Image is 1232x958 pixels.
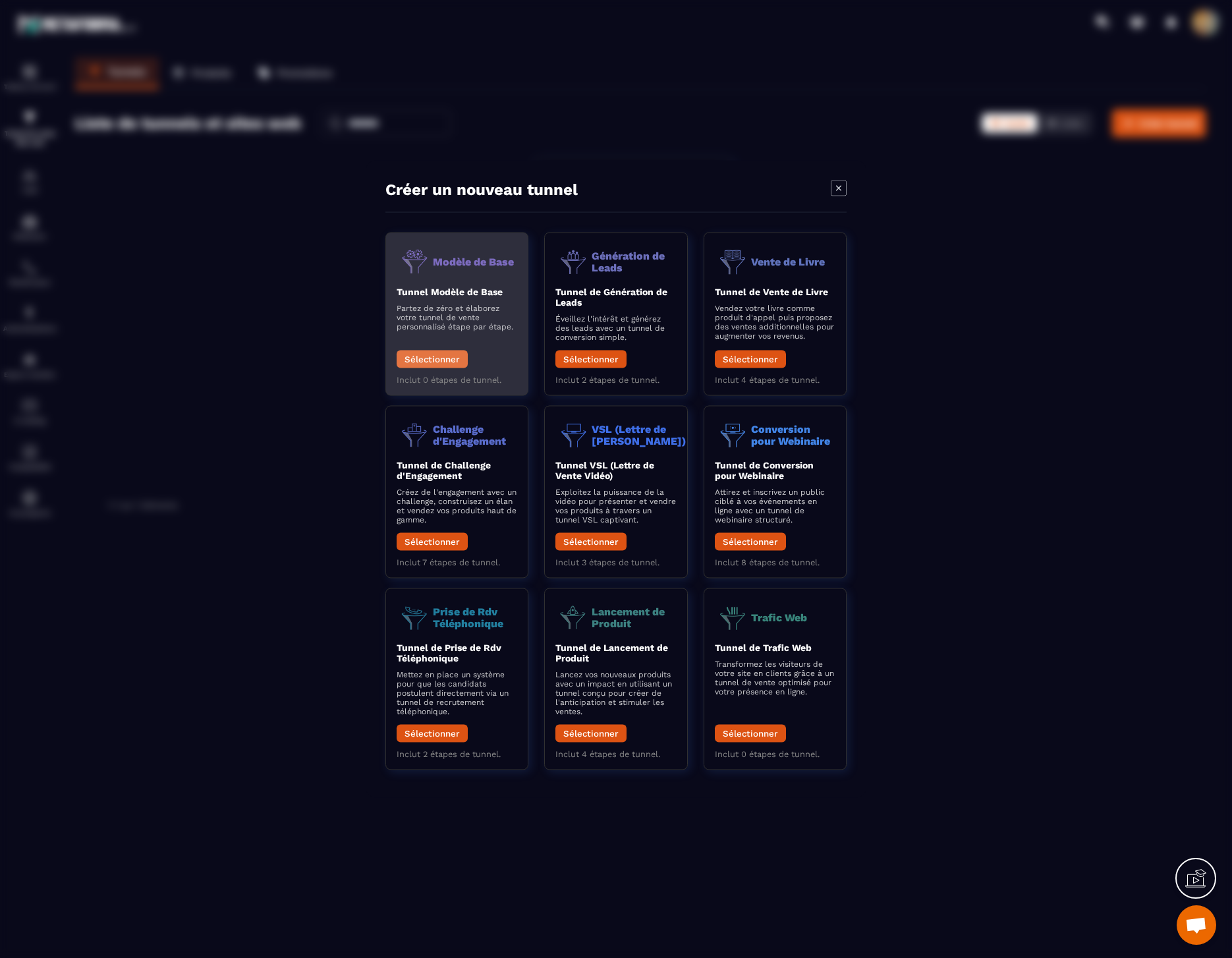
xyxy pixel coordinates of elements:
[397,375,517,385] p: Inclut 0 étapes de tunnel.
[715,375,835,385] p: Inclut 4 étapes de tunnel.
[397,642,501,663] b: Tunnel de Prise de Rdv Téléphonique
[397,304,517,331] p: Partez de zéro et élaborez votre tunnel de vente personnalisé étape par étape.
[555,749,676,759] p: Inclut 4 étapes de tunnel.
[397,600,433,636] img: funnel-objective-icon
[397,244,433,280] img: funnel-objective-icon
[397,670,517,716] p: Mettez en place un système pour que les candidats postulent directement via un tunnel de recrutem...
[715,749,835,759] p: Inclut 0 étapes de tunnel.
[555,557,676,567] p: Inclut 3 étapes de tunnel.
[555,488,676,524] p: Exploitez la puissance de la vidéo pour présenter et vendre vos produits à travers un tunnel VSL ...
[555,287,667,308] b: Tunnel de Génération de Leads
[1177,905,1216,945] div: Open chat
[397,417,433,453] img: funnel-objective-icon
[715,351,786,368] button: Sélectionner
[397,533,468,551] button: Sélectionner
[751,611,807,623] p: Trafic Web
[715,533,786,551] button: Sélectionner
[751,423,835,446] p: Conversion pour Webinaire
[715,557,835,567] p: Inclut 8 étapes de tunnel.
[715,244,751,280] img: funnel-objective-icon
[555,642,668,663] b: Tunnel de Lancement de Produit
[397,351,468,368] button: Sélectionner
[751,256,825,268] p: Vente de Livre
[555,375,676,385] p: Inclut 2 étapes de tunnel.
[397,749,517,759] p: Inclut 2 étapes de tunnel.
[555,725,627,743] button: Sélectionner
[555,244,592,280] img: funnel-objective-icon
[715,642,812,653] b: Tunnel de Trafic Web
[715,287,828,297] b: Tunnel de Vente de Livre
[592,250,676,273] p: Génération de Leads
[433,256,514,268] p: Modèle de Base
[715,460,814,481] b: Tunnel de Conversion pour Webinaire
[715,304,835,341] p: Vendez votre livre comme produit d'appel puis proposez des ventes additionnelles pour augmenter v...
[397,725,468,743] button: Sélectionner
[397,287,503,297] b: Tunnel Modèle de Base
[715,488,835,524] p: Attirez et inscrivez un public ciblé à vos événements en ligne avec un tunnel de webinaire struct...
[385,181,578,199] h4: Créer un nouveau tunnel
[433,423,517,446] p: Challenge d'Engagement
[555,351,627,368] button: Sélectionner
[433,606,517,629] p: Prise de Rdv Téléphonique
[397,460,491,481] b: Tunnel de Challenge d'Engagement
[715,417,751,453] img: funnel-objective-icon
[397,557,517,567] p: Inclut 7 étapes de tunnel.
[555,417,592,453] img: funnel-objective-icon
[715,600,751,636] img: funnel-objective-icon
[715,725,786,743] button: Sélectionner
[592,423,686,446] p: VSL (Lettre de [PERSON_NAME])
[555,670,676,716] p: Lancez vos nouveaux produits avec un impact en utilisant un tunnel conçu pour créer de l'anticipa...
[555,600,592,636] img: funnel-objective-icon
[555,314,676,342] p: Éveillez l'intérêt et générez des leads avec un tunnel de conversion simple.
[555,460,654,481] b: Tunnel VSL (Lettre de Vente Vidéo)
[592,606,676,629] p: Lancement de Produit
[555,533,627,551] button: Sélectionner
[715,660,835,696] p: Transformez les visiteurs de votre site en clients grâce à un tunnel de vente optimisé pour votre...
[397,488,517,524] p: Créez de l'engagement avec un challenge, construisez un élan et vendez vos produits haut de gamme.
